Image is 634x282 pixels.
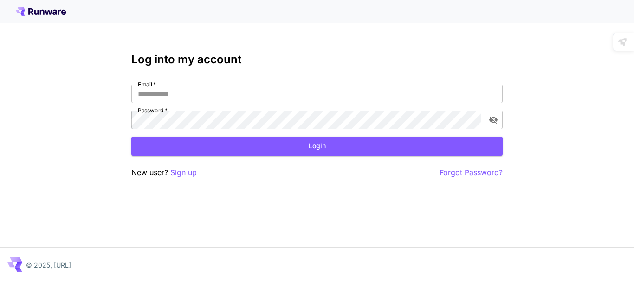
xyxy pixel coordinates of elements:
[26,260,71,270] p: © 2025, [URL]
[138,106,168,114] label: Password
[131,167,197,178] p: New user?
[170,167,197,178] button: Sign up
[131,53,503,66] h3: Log into my account
[440,167,503,178] button: Forgot Password?
[131,137,503,156] button: Login
[485,111,502,128] button: toggle password visibility
[138,80,156,88] label: Email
